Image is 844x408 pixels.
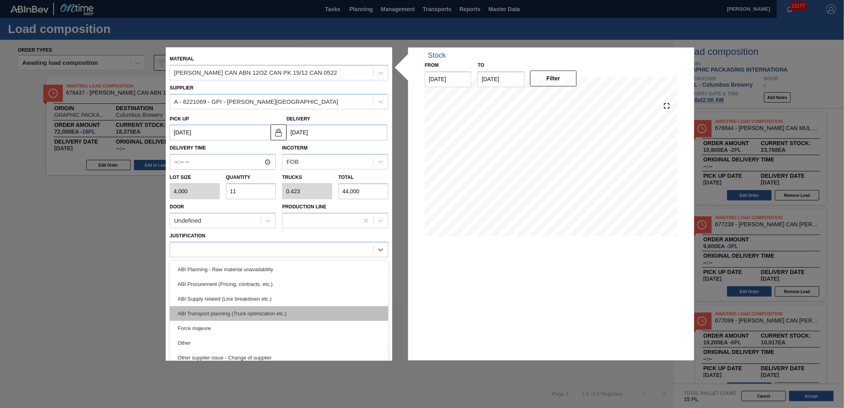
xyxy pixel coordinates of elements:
[170,262,388,277] div: ABI Planning - Raw material unavailability
[170,321,388,336] div: Force majeure
[282,146,308,151] label: Incoterm
[286,116,310,122] label: Delivery
[170,306,388,321] div: ABI Transport planning (Truck optimization etc.)
[271,124,286,140] button: locked
[170,172,220,184] label: Lot size
[478,62,484,68] label: to
[286,159,299,165] div: FOB
[170,277,388,291] div: ABI Procurement (Pricing, contracts, etc.)
[170,56,194,62] label: Material
[282,204,326,210] label: Production Line
[478,71,524,87] input: mm/dd/yyyy
[170,336,388,350] div: Other
[339,175,354,181] label: Total
[170,233,205,239] label: Justification
[170,125,271,141] input: mm/dd/yyyy
[425,62,439,68] label: From
[170,259,388,271] label: Comments
[170,291,388,306] div: ABI Supply related (Line breakdown etc.)
[170,116,189,122] label: Pick up
[170,350,388,365] div: Other supplier issue - Change of supplier
[286,125,387,141] input: mm/dd/yyyy
[174,70,337,76] div: [PERSON_NAME] CAN ABN 12OZ CAN PK 15/12 CAN 0522
[170,143,276,154] label: Delivery Time
[174,218,201,224] div: Undefined
[170,204,184,210] label: Door
[274,128,283,137] img: locked
[226,175,250,181] label: Quantity
[530,70,577,86] button: Filter
[282,175,302,181] label: Trucks
[428,51,446,60] div: Stock
[170,85,194,91] label: Supplier
[174,99,338,105] div: A - 8221069 - GPI - [PERSON_NAME][GEOGRAPHIC_DATA]
[425,71,471,87] input: mm/dd/yyyy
